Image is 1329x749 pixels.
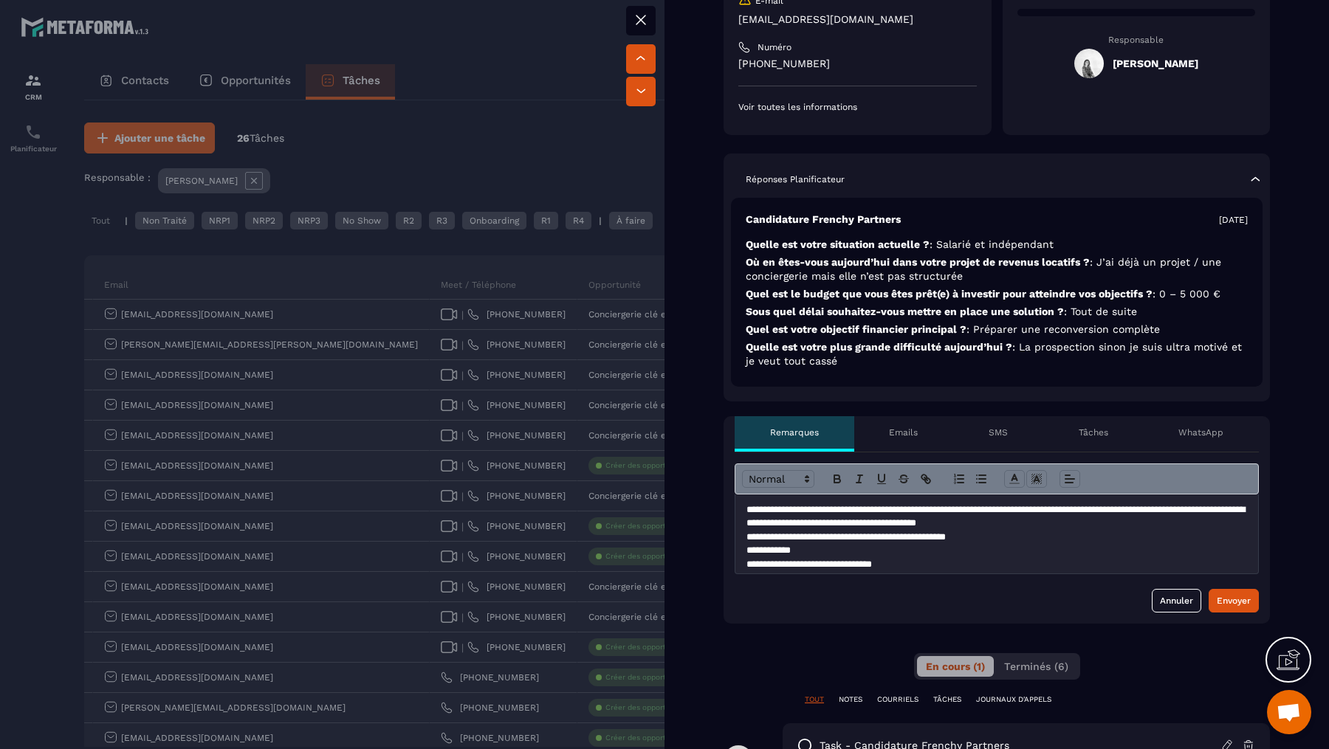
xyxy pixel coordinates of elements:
[746,287,1248,301] p: Quel est le budget que vous êtes prêt(e) à investir pour atteindre vos objectifs ?
[1267,690,1311,734] div: Ouvrir le chat
[805,694,824,705] p: TOUT
[746,340,1248,368] p: Quelle est votre plus grande difficulté aujourd’hui ?
[1152,589,1201,612] button: Annuler
[995,656,1077,677] button: Terminés (6)
[746,255,1248,283] p: Où en êtes-vous aujourd’hui dans votre projet de revenus locatifs ?
[1219,214,1248,226] p: [DATE]
[738,13,977,27] p: [EMAIL_ADDRESS][DOMAIN_NAME]
[746,238,1248,252] p: Quelle est votre situation actuelle ?
[770,427,819,438] p: Remarques
[917,656,994,677] button: En cours (1)
[877,694,918,705] p: COURRIELS
[989,427,1008,438] p: SMS
[758,41,791,53] p: Numéro
[738,57,977,71] p: [PHONE_NUMBER]
[1017,35,1256,45] p: Responsable
[926,660,985,672] span: En cours (1)
[966,323,1160,335] span: : Préparer une reconversion complète
[889,427,918,438] p: Emails
[933,694,961,705] p: TÂCHES
[1113,58,1198,69] h5: [PERSON_NAME]
[1064,306,1137,317] span: : Tout de suite
[1217,593,1251,608] div: Envoyer
[1004,660,1068,672] span: Terminés (6)
[746,173,845,185] p: Réponses Planificateur
[1079,427,1108,438] p: Tâches
[1178,427,1223,438] p: WhatsApp
[746,213,901,227] p: Candidature Frenchy Partners
[839,694,862,705] p: NOTES
[746,322,1248,336] p: Quel est votre objectif financier principal ?
[976,694,1051,705] p: JOURNAUX D'APPELS
[738,101,977,113] p: Voir toutes les informations
[746,305,1248,319] p: Sous quel délai souhaitez-vous mettre en place une solution ?
[1153,288,1220,300] span: : 0 – 5 000 €
[1209,589,1259,612] button: Envoyer
[930,238,1054,250] span: : Salarié et indépendant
